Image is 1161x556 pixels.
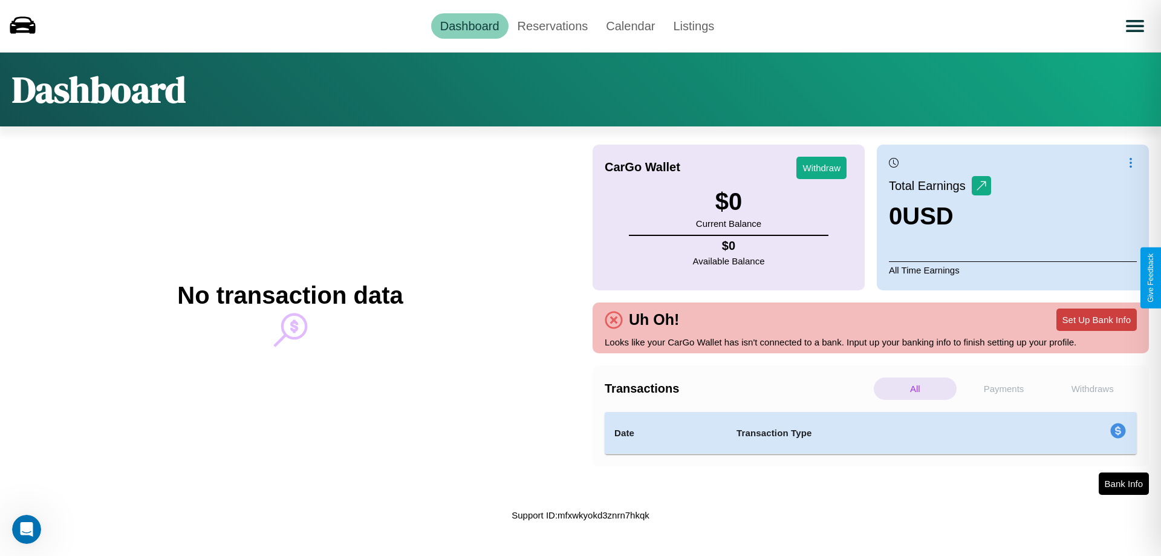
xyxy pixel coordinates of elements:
[1118,9,1152,43] button: Open menu
[512,507,649,523] p: Support ID: mfxwkyokd3znrn7hkqk
[605,160,680,174] h4: CarGo Wallet
[963,378,1046,400] p: Payments
[605,382,871,396] h4: Transactions
[696,188,761,215] h3: $ 0
[12,515,41,544] iframe: Intercom live chat
[693,239,765,253] h4: $ 0
[177,282,403,309] h2: No transaction data
[597,13,664,39] a: Calendar
[874,378,957,400] p: All
[509,13,597,39] a: Reservations
[614,426,717,440] h4: Date
[693,253,765,269] p: Available Balance
[737,426,1011,440] h4: Transaction Type
[889,175,972,197] p: Total Earnings
[431,13,509,39] a: Dashboard
[623,311,685,329] h4: Uh Oh!
[1051,378,1134,400] p: Withdraws
[1056,309,1137,331] button: Set Up Bank Info
[1099,473,1149,495] button: Bank Info
[12,65,186,114] h1: Dashboard
[889,203,991,230] h3: 0 USD
[605,412,1137,454] table: simple table
[796,157,847,179] button: Withdraw
[696,215,761,232] p: Current Balance
[1146,253,1155,303] div: Give Feedback
[605,334,1137,350] p: Looks like your CarGo Wallet has isn't connected to a bank. Input up your banking info to finish ...
[664,13,723,39] a: Listings
[889,261,1137,278] p: All Time Earnings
